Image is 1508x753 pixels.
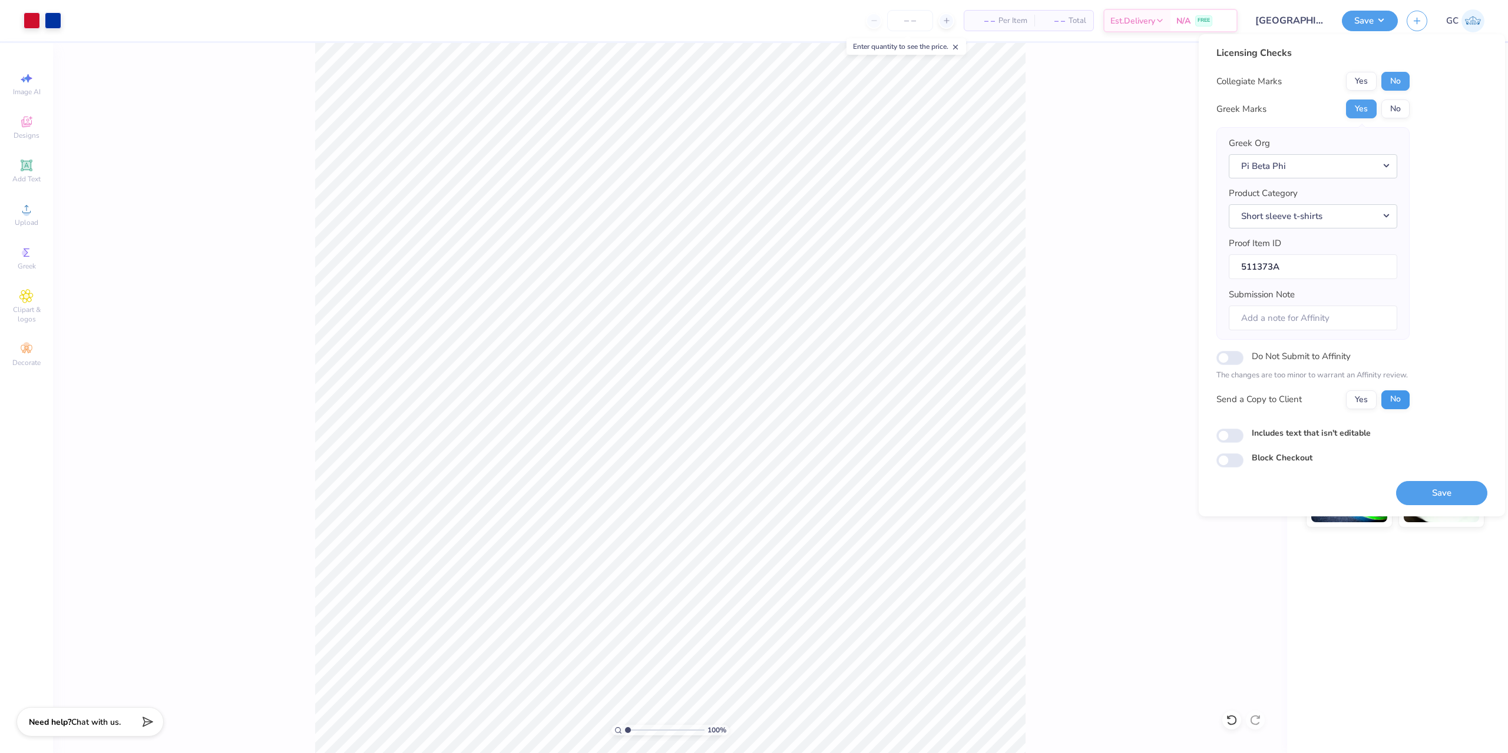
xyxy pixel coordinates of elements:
button: No [1381,390,1410,409]
span: Greek [18,261,36,271]
span: Designs [14,131,39,140]
div: Greek Marks [1216,102,1266,116]
input: – – [887,10,933,31]
span: – – [971,15,995,27]
span: – – [1041,15,1065,27]
button: Yes [1346,99,1377,118]
span: GC [1446,14,1459,28]
label: Proof Item ID [1229,237,1281,250]
p: The changes are too minor to warrant an Affinity review. [1216,370,1410,382]
span: 100 % [707,725,726,735]
span: Chat with us. [71,716,121,728]
label: Submission Note [1229,288,1295,301]
label: Greek Org [1229,137,1270,150]
span: Total [1069,15,1086,27]
div: Send a Copy to Client [1216,393,1302,406]
div: Collegiate Marks [1216,75,1282,88]
input: Add a note for Affinity [1229,306,1397,331]
span: Est. Delivery [1110,15,1155,27]
div: Enter quantity to see the price. [846,38,966,55]
a: GC [1446,9,1484,32]
button: Save [1342,11,1398,31]
span: Image AI [13,87,41,97]
input: Untitled Design [1246,9,1333,32]
label: Do Not Submit to Affinity [1252,349,1351,364]
label: Includes text that isn't editable [1252,427,1371,439]
img: Gerard Christopher Trorres [1461,9,1484,32]
button: No [1381,99,1410,118]
span: FREE [1198,16,1210,25]
span: Upload [15,218,38,227]
label: Block Checkout [1252,452,1312,464]
span: N/A [1176,15,1190,27]
button: Save [1396,481,1487,505]
strong: Need help? [29,716,71,728]
span: Clipart & logos [6,305,47,324]
div: Licensing Checks [1216,46,1410,60]
span: Add Text [12,174,41,184]
button: Yes [1346,72,1377,91]
button: No [1381,72,1410,91]
label: Product Category [1229,187,1298,200]
button: Pi Beta Phi [1229,154,1397,178]
button: Short sleeve t-shirts [1229,204,1397,228]
button: Yes [1346,390,1377,409]
span: Per Item [998,15,1027,27]
span: Decorate [12,358,41,367]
